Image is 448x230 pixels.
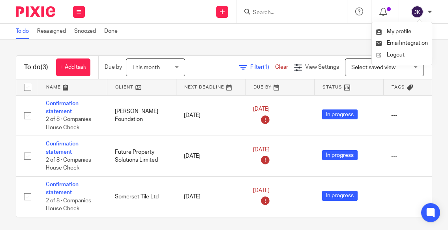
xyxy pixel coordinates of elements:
div: --- [391,152,444,160]
input: Search [252,9,323,17]
p: Due by [105,63,122,71]
td: Future Property Solutions Limited [107,136,176,177]
span: [DATE] [253,147,270,153]
a: To do [16,24,33,39]
span: Select saved view [351,65,396,70]
a: Email integration [376,40,428,46]
span: Logout [387,52,405,58]
span: 2 of 8 · Companies House Check [46,157,91,171]
span: This month [132,65,160,70]
td: Somerset Tile Ltd [107,177,176,217]
a: Logout [376,49,428,61]
img: Pixie [16,6,55,17]
span: In progress [322,150,358,160]
a: Snoozed [74,24,100,39]
a: Confirmation statement [46,101,79,114]
span: (1) [263,64,269,70]
span: (3) [41,64,48,70]
a: Clear [275,64,288,70]
span: View Settings [305,64,339,70]
a: Confirmation statement [46,182,79,195]
a: Done [104,24,122,39]
td: [PERSON_NAME] Foundation [107,95,176,136]
span: Filter [250,64,275,70]
td: [DATE] [176,95,245,136]
span: 2 of 8 · Companies House Check [46,117,91,130]
span: In progress [322,109,358,119]
a: + Add task [56,58,90,76]
td: [DATE] [176,136,245,177]
span: My profile [387,29,411,34]
div: --- [391,193,444,201]
span: [DATE] [253,106,270,112]
span: Tags [392,85,405,89]
a: Reassigned [37,24,70,39]
div: --- [391,111,444,119]
span: In progress [322,191,358,201]
h1: To do [24,63,48,72]
span: Email integration [387,40,428,46]
a: Confirmation statement [46,141,79,155]
span: [DATE] [253,188,270,193]
a: My profile [376,29,411,34]
td: [DATE] [176,177,245,217]
span: 2 of 8 · Companies House Check [46,198,91,212]
img: svg%3E [411,6,424,18]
